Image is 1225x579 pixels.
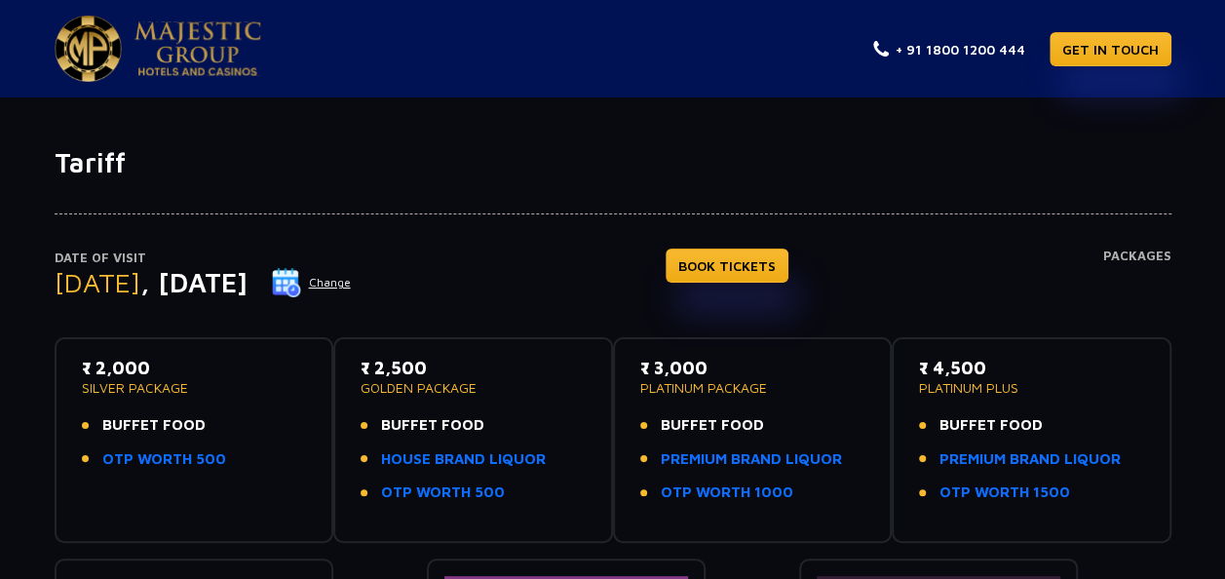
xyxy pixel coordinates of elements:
p: PLATINUM PACKAGE [640,381,865,395]
p: PLATINUM PLUS [919,381,1144,395]
img: Majestic Pride [55,16,122,82]
h4: Packages [1103,249,1171,319]
img: Majestic Pride [134,21,261,76]
h1: Tariff [55,146,1171,179]
p: SILVER PACKAGE [82,381,307,395]
a: PREMIUM BRAND LIQUOR [661,448,842,471]
span: BUFFET FOOD [661,414,764,437]
a: PREMIUM BRAND LIQUOR [939,448,1121,471]
a: BOOK TICKETS [666,249,788,283]
a: OTP WORTH 500 [102,448,226,471]
a: OTP WORTH 1500 [939,482,1070,504]
button: Change [271,267,352,298]
p: ₹ 2,000 [82,355,307,381]
span: BUFFET FOOD [939,414,1043,437]
p: GOLDEN PACKAGE [361,381,586,395]
span: BUFFET FOOD [102,414,206,437]
p: Date of Visit [55,249,352,268]
span: [DATE] [55,266,140,298]
p: ₹ 4,500 [919,355,1144,381]
a: GET IN TOUCH [1050,32,1171,66]
a: OTP WORTH 500 [381,482,505,504]
span: BUFFET FOOD [381,414,484,437]
a: OTP WORTH 1000 [661,482,793,504]
a: + 91 1800 1200 444 [873,39,1025,59]
a: HOUSE BRAND LIQUOR [381,448,546,471]
span: , [DATE] [140,266,248,298]
p: ₹ 3,000 [640,355,865,381]
p: ₹ 2,500 [361,355,586,381]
